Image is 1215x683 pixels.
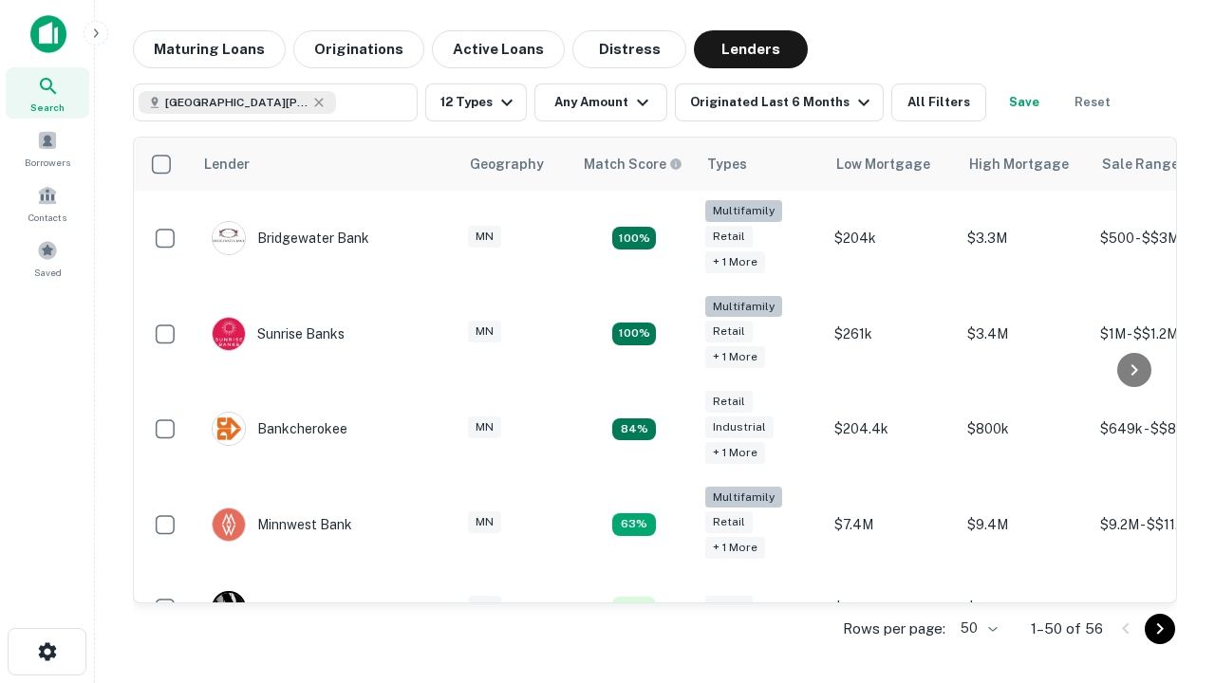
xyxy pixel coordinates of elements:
[1120,471,1215,562] iframe: Chat Widget
[705,296,782,318] div: Multifamily
[843,618,945,640] p: Rows per page:
[213,222,245,254] img: picture
[6,67,89,119] a: Search
[468,226,501,248] div: MN
[612,418,656,441] div: Matching Properties: 8, hasApolloMatch: undefined
[468,321,501,342] div: MN
[705,391,753,413] div: Retail
[6,232,89,284] a: Saved
[165,94,308,111] span: [GEOGRAPHIC_DATA][PERSON_NAME], [GEOGRAPHIC_DATA], [GEOGRAPHIC_DATA]
[572,30,686,68] button: Distress
[705,537,765,559] div: + 1 more
[690,91,875,114] div: Originated Last 6 Months
[468,596,501,618] div: MN
[212,221,369,255] div: Bridgewater Bank
[572,138,696,191] th: Capitalize uses an advanced AI algorithm to match your search with the best lender. The match sco...
[836,153,930,175] div: Low Mortgage
[958,572,1091,644] td: $25k
[694,30,808,68] button: Lenders
[212,591,368,625] div: [PERSON_NAME]
[825,138,958,191] th: Low Mortgage
[696,138,825,191] th: Types
[133,30,286,68] button: Maturing Loans
[958,138,1091,191] th: High Mortgage
[534,83,667,121] button: Any Amount
[958,191,1091,286] td: $3.3M
[584,154,682,175] div: Capitalize uses an advanced AI algorithm to match your search with the best lender. The match sco...
[432,30,565,68] button: Active Loans
[958,286,1091,382] td: $3.4M
[213,318,245,350] img: picture
[6,177,89,229] a: Contacts
[293,30,424,68] button: Originations
[958,381,1091,477] td: $800k
[212,317,345,351] div: Sunrise Banks
[212,412,347,446] div: Bankcherokee
[953,615,1000,642] div: 50
[458,138,572,191] th: Geography
[705,200,782,222] div: Multifamily
[705,321,753,342] div: Retail
[584,154,679,175] h6: Match Score
[468,416,501,438] div: MN
[6,122,89,174] a: Borrowers
[28,210,66,225] span: Contacts
[825,191,958,286] td: $204k
[612,513,656,536] div: Matching Properties: 6, hasApolloMatch: undefined
[204,153,250,175] div: Lender
[994,83,1055,121] button: Save your search to get updates of matches that match your search criteria.
[705,346,765,368] div: + 1 more
[213,508,245,541] img: picture
[612,227,656,249] div: Matching Properties: 17, hasApolloMatch: undefined
[213,413,245,445] img: picture
[825,286,958,382] td: $261k
[470,153,544,175] div: Geography
[705,442,765,464] div: + 1 more
[825,572,958,644] td: $25k
[212,508,352,542] div: Minnwest Bank
[675,83,884,121] button: Originated Last 6 Months
[705,596,753,618] div: Retail
[705,487,782,508] div: Multifamily
[891,83,986,121] button: All Filters
[705,416,774,438] div: Industrial
[958,477,1091,573] td: $9.4M
[193,138,458,191] th: Lender
[25,155,70,170] span: Borrowers
[1102,153,1179,175] div: Sale Range
[969,153,1069,175] div: High Mortgage
[30,15,66,53] img: capitalize-icon.png
[825,381,958,477] td: $204.4k
[707,153,747,175] div: Types
[825,477,958,573] td: $7.4M
[30,100,65,115] span: Search
[1031,618,1103,640] p: 1–50 of 56
[705,251,765,273] div: + 1 more
[468,511,501,533] div: MN
[1145,614,1175,644] button: Go to next page
[34,265,62,280] span: Saved
[705,511,753,533] div: Retail
[705,226,753,248] div: Retail
[1062,83,1123,121] button: Reset
[612,323,656,345] div: Matching Properties: 11, hasApolloMatch: undefined
[612,597,656,619] div: Matching Properties: 5, hasApolloMatch: undefined
[218,599,239,618] p: G H
[425,83,527,121] button: 12 Types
